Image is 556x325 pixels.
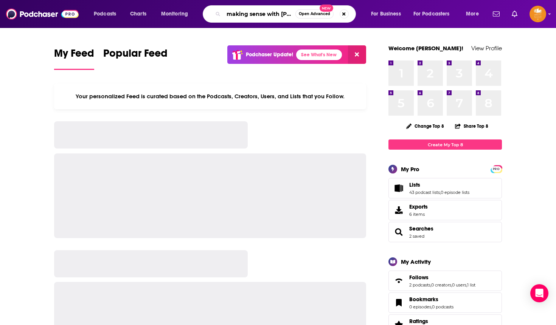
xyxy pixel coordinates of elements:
span: Exports [409,203,428,210]
div: Open Intercom Messenger [530,284,548,302]
button: open menu [366,8,410,20]
a: Show notifications dropdown [509,8,520,20]
span: Podcasts [94,9,116,19]
a: Lists [409,181,469,188]
a: 0 episodes [409,304,431,310]
a: Create My Top 8 [388,139,502,150]
a: Exports [388,200,502,220]
a: 0 episode lists [441,190,469,195]
a: View Profile [471,45,502,52]
div: Your personalized Feed is curated based on the Podcasts, Creators, Users, and Lists that you Follow. [54,84,366,109]
a: Show notifications dropdown [490,8,503,20]
div: My Activity [401,258,431,265]
span: Lists [388,178,502,198]
button: open menu [461,8,488,20]
span: Popular Feed [103,47,168,64]
button: open menu [89,8,126,20]
button: open menu [156,8,198,20]
span: More [466,9,479,19]
a: Welcome [PERSON_NAME]! [388,45,463,52]
a: Searches [409,225,433,232]
span: New [320,5,333,12]
span: Charts [130,9,146,19]
span: Open Advanced [299,12,330,16]
a: My Feed [54,47,94,70]
img: Podchaser - Follow, Share and Rate Podcasts [6,7,79,21]
span: Searches [388,222,502,242]
span: Lists [409,181,420,188]
p: Podchaser Update! [246,51,293,58]
span: 6 items [409,212,428,217]
span: , [430,282,431,288]
span: Ratings [409,318,428,325]
span: My Feed [54,47,94,64]
a: 0 users [452,282,466,288]
img: User Profile [530,6,546,22]
span: Logged in as ShreveWilliams [530,6,546,22]
button: Open AdvancedNew [295,9,334,19]
a: Bookmarks [409,296,453,303]
a: Charts [125,8,151,20]
button: Share Top 8 [455,119,489,133]
button: Show profile menu [530,6,546,22]
span: Follows [409,274,429,281]
a: 0 creators [431,282,451,288]
a: 2 saved [409,234,424,239]
span: For Business [371,9,401,19]
button: Change Top 8 [402,121,449,131]
a: Searches [391,227,406,237]
button: open menu [408,8,461,20]
span: Monitoring [161,9,188,19]
a: 1 list [467,282,475,288]
div: My Pro [401,166,419,173]
a: Follows [409,274,475,281]
a: 0 podcasts [432,304,453,310]
div: Search podcasts, credits, & more... [210,5,363,23]
input: Search podcasts, credits, & more... [224,8,295,20]
span: For Podcasters [413,9,450,19]
a: 2 podcasts [409,282,430,288]
span: Exports [391,205,406,215]
span: , [466,282,467,288]
a: See What's New [296,50,342,60]
span: , [451,282,452,288]
a: Follows [391,275,406,286]
a: PRO [492,166,501,172]
span: Bookmarks [409,296,438,303]
span: Bookmarks [388,292,502,313]
a: Bookmarks [391,297,406,308]
a: Popular Feed [103,47,168,70]
span: , [431,304,432,310]
a: Lists [391,183,406,193]
a: Ratings [409,318,453,325]
a: 43 podcast lists [409,190,440,195]
span: Follows [388,271,502,291]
